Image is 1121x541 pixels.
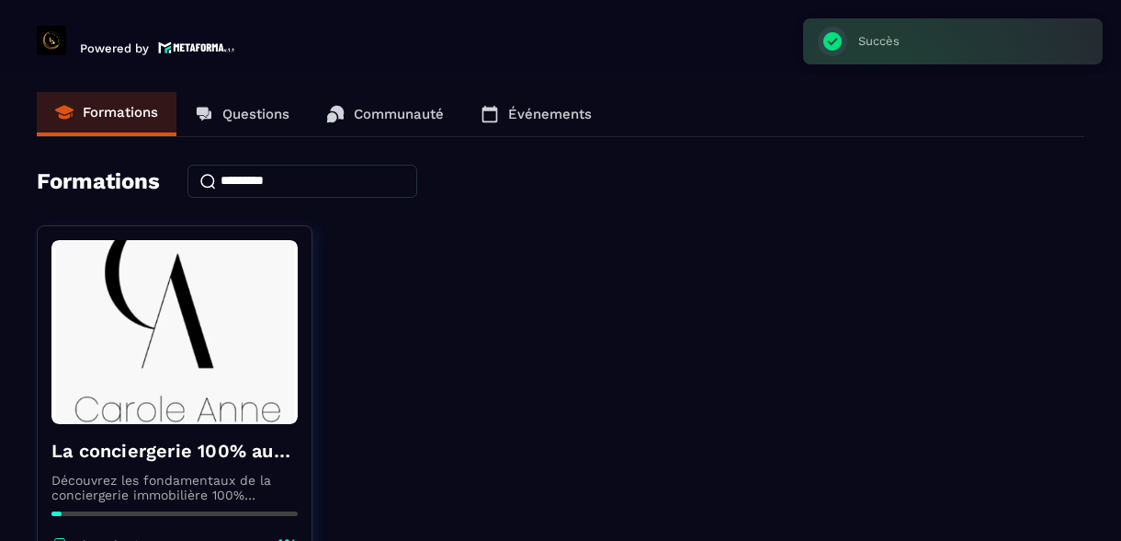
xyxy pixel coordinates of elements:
[80,41,149,55] p: Powered by
[51,473,298,502] p: Découvrez les fondamentaux de la conciergerie immobilière 100% automatisée. Cette formation est c...
[508,106,592,122] p: Événements
[158,40,235,55] img: logo
[354,106,444,122] p: Communauté
[83,104,158,121] p: Formations
[176,92,308,136] a: Questions
[37,168,160,194] h4: Formations
[462,92,610,136] a: Événements
[37,92,176,136] a: Formations
[37,26,66,55] img: logo-branding
[51,438,298,464] h4: La conciergerie 100% automatisée
[308,92,462,136] a: Communauté
[222,106,289,122] p: Questions
[51,240,298,424] img: formation-background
